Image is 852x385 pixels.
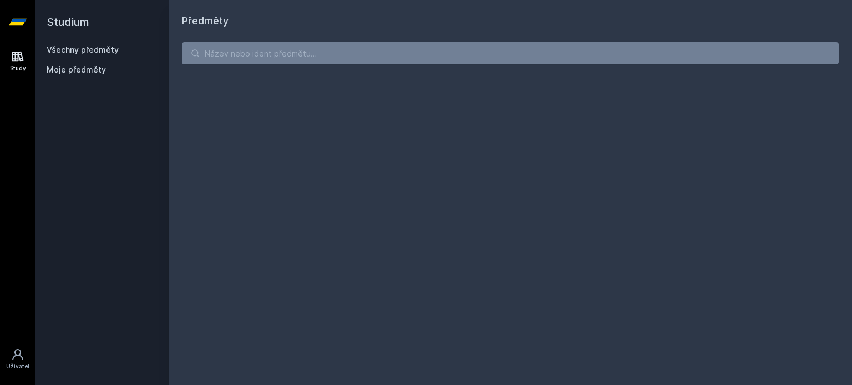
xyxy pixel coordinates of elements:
[182,42,839,64] input: Název nebo ident předmětu…
[6,362,29,371] div: Uživatel
[47,45,119,54] a: Všechny předměty
[182,13,839,29] h1: Předměty
[10,64,26,73] div: Study
[47,64,106,75] span: Moje předměty
[2,342,33,376] a: Uživatel
[2,44,33,78] a: Study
